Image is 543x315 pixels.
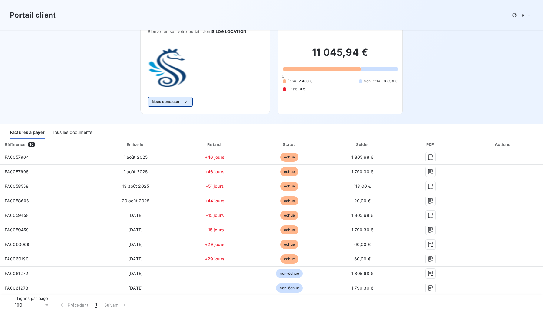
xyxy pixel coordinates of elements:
div: Factures à payer [10,126,45,139]
span: +46 jours [205,154,225,160]
span: 1 790,30 € [351,227,374,232]
span: FA0060190 [5,256,28,261]
span: 60,00 € [354,242,371,247]
div: Émise le [96,141,176,148]
span: échue [280,167,298,176]
span: 1 805,68 € [351,271,374,276]
span: 1 790,30 € [351,285,374,290]
div: Statut [254,141,325,148]
div: Tous les documents [52,126,92,139]
span: [DATE] [128,227,143,232]
span: non-échue [276,269,302,278]
span: 118,00 € [354,184,371,189]
span: 20,00 € [354,198,371,203]
span: FA0058606 [5,198,29,203]
span: +51 jours [205,184,224,189]
span: +29 jours [205,256,225,261]
span: +46 jours [205,169,225,174]
div: Référence [5,142,25,147]
span: Échu [288,78,296,84]
span: échue [280,153,298,162]
span: [DATE] [128,256,143,261]
span: 20 août 2025 [122,198,150,203]
img: Company logo [148,48,187,87]
span: Non-échu [364,78,381,84]
span: échue [280,182,298,191]
span: FA0058558 [5,184,28,189]
span: FR [519,13,524,18]
h3: Portail client [10,10,56,21]
span: échue [280,225,298,234]
span: Bienvenue sur votre portail client . [148,29,263,34]
span: Litige [288,86,297,92]
button: Nous contacter [148,97,193,107]
button: Précédent [55,299,92,311]
span: 1 août 2025 [124,154,148,160]
span: FA0061272 [5,271,28,276]
h2: 11 045,94 € [283,46,398,65]
span: +15 jours [205,227,224,232]
span: SILOG LOCATION [212,29,246,34]
span: 0 € [300,86,305,92]
span: 3 596 € [384,78,398,84]
span: +29 jours [205,242,225,247]
span: [DATE] [128,242,143,247]
span: FA0057904 [5,154,29,160]
span: FA0060069 [5,242,29,247]
span: 1 805,68 € [351,213,374,218]
span: 1 805,68 € [351,154,374,160]
span: FA0059458 [5,213,29,218]
div: Retard [178,141,251,148]
button: Suivant [101,299,131,311]
button: 1 [92,299,101,311]
span: [DATE] [128,213,143,218]
span: échue [280,240,298,249]
div: Actions [464,141,542,148]
span: 100 [15,302,22,308]
span: 13 août 2025 [122,184,149,189]
span: 10 [28,142,35,147]
div: PDF [400,141,462,148]
span: non-échue [276,283,302,293]
span: échue [280,196,298,205]
span: 1 790,30 € [351,169,374,174]
span: [DATE] [128,271,143,276]
span: +15 jours [205,213,224,218]
span: 1 août 2025 [124,169,148,174]
span: FA0059459 [5,227,29,232]
span: FA0057905 [5,169,28,174]
span: 0 [282,74,284,78]
span: 60,00 € [354,256,371,261]
span: [DATE] [128,285,143,290]
span: FA0061273 [5,285,28,290]
div: Solde [328,141,397,148]
span: 7 450 € [299,78,312,84]
span: +44 jours [205,198,225,203]
span: 1 [95,302,97,308]
span: échue [280,254,298,264]
span: échue [280,211,298,220]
